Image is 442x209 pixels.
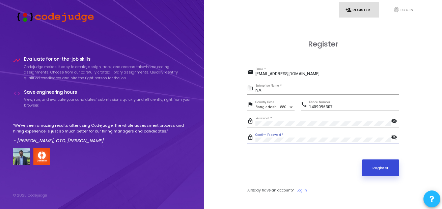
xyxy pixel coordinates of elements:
[24,97,191,108] p: View, run, and evaluate your candidates’ submissions quickly and efficiently, right from your bro...
[247,134,255,142] mat-icon: lock_outline
[13,148,30,165] img: user image
[13,90,21,97] i: code
[24,64,191,81] p: Codejudge makes it easy to create, assign, track, and assess take-home coding assignments. Choose...
[362,159,399,176] button: Register
[391,118,399,126] mat-icon: visibility_off
[297,187,307,193] a: Log In
[391,134,399,142] mat-icon: visibility_off
[247,118,255,126] mat-icon: lock_outline
[24,57,191,62] h4: Evaluate for on-the-job skills
[255,88,399,93] input: Enterprise Name
[13,57,21,64] i: timeline
[13,192,47,198] div: © 2025 Codejudge
[13,138,104,144] em: - [PERSON_NAME], CTO, [PERSON_NAME]
[387,2,427,18] a: fingerprintLog In
[247,187,294,193] span: Already have an account?
[247,40,399,49] h3: Register
[247,85,255,93] mat-icon: business
[346,7,352,13] i: person_add
[255,105,286,109] span: Bangladesh +880
[339,2,379,18] a: person_addRegister
[24,90,191,95] h4: Save engineering hours
[247,68,255,77] mat-icon: email
[393,7,399,13] i: fingerprint
[301,101,309,109] mat-icon: phone
[33,148,50,165] img: company-logo
[309,105,399,110] input: Phone Number
[247,101,255,109] mat-icon: flag
[13,123,191,134] p: "We've seen amazing results after using Codejudge. The whole assessment process and hiring experi...
[255,72,399,77] input: Email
